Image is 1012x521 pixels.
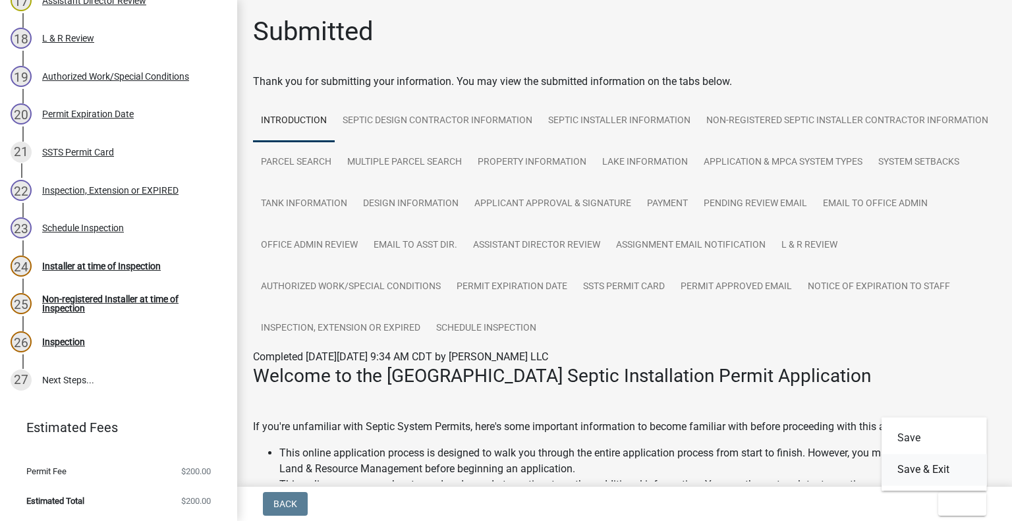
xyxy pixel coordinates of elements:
div: Permit Expiration Date [42,109,134,119]
a: Pending review Email [696,183,815,225]
a: L & R Review [773,225,845,267]
span: $200.00 [181,497,211,505]
a: Property Information [470,142,594,184]
div: 26 [11,331,32,352]
a: Septic Design Contractor Information [335,100,540,142]
span: $200.00 [181,467,211,476]
a: Authorized Work/Special Conditions [253,266,449,308]
li: This online application process is designed to walk you through the entire application process fr... [279,445,996,477]
a: Multiple Parcel Search [339,142,470,184]
a: Email to Asst Dir. [366,225,465,267]
a: Assistant Director Review [465,225,608,267]
a: Non-registered Septic Installer Contractor Information [698,100,996,142]
a: Parcel search [253,142,339,184]
a: Applicant Approval & Signature [466,183,639,225]
div: 23 [11,217,32,238]
a: Payment [639,183,696,225]
div: Thank you for submitting your information. You may view the submitted information on the tabs below. [253,74,996,90]
a: Septic Installer Information [540,100,698,142]
div: 22 [11,180,32,201]
a: Lake Information [594,142,696,184]
a: Tank Information [253,183,355,225]
div: Schedule Inspection [42,223,124,233]
a: Email to Office Admin [815,183,936,225]
div: Authorized Work/Special Conditions [42,72,189,81]
a: SSTS Permit Card [575,266,673,308]
span: Permit Fee [26,467,67,476]
button: Exit [938,492,986,516]
a: Permit Approved Email [673,266,800,308]
button: Save & Exit [882,454,987,485]
h1: Submitted [253,16,374,47]
span: Estimated Total [26,497,84,505]
a: Introduction [253,100,335,142]
li: This online process can be stopped and saved at any time to gather additional information. You ca... [279,477,996,508]
div: SSTS Permit Card [42,148,114,157]
span: Exit [949,499,968,509]
div: 21 [11,142,32,163]
div: 24 [11,256,32,277]
div: Exit [882,417,987,491]
a: Permit Expiration Date [449,266,575,308]
a: Assignment Email Notification [608,225,773,267]
div: Inspection [42,337,85,346]
div: L & R Review [42,34,94,43]
span: Back [273,499,297,509]
div: 18 [11,28,32,49]
a: Design Information [355,183,466,225]
div: 20 [11,103,32,124]
div: 25 [11,293,32,314]
a: System Setbacks [870,142,967,184]
div: 19 [11,66,32,87]
button: Save [882,422,987,454]
div: 27 [11,370,32,391]
p: If you're unfamiliar with Septic System Permits, here's some important information to become fami... [253,419,996,435]
div: Inspection, Extension or EXPIRED [42,186,179,195]
a: Office Admin Review [253,225,366,267]
h3: Welcome to the [GEOGRAPHIC_DATA] Septic Installation Permit Application [253,365,996,387]
button: Back [263,492,308,516]
a: Schedule Inspection [428,308,544,350]
div: Installer at time of Inspection [42,261,161,271]
a: Inspection, Extension or EXPIRED [253,308,428,350]
a: Estimated Fees [11,414,216,441]
div: Non-registered Installer at time of Inspection [42,294,216,313]
a: Notice of Expiration to Staff [800,266,958,308]
a: Application & MPCA System Types [696,142,870,184]
span: Completed [DATE][DATE] 9:34 AM CDT by [PERSON_NAME] LLC [253,350,548,363]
